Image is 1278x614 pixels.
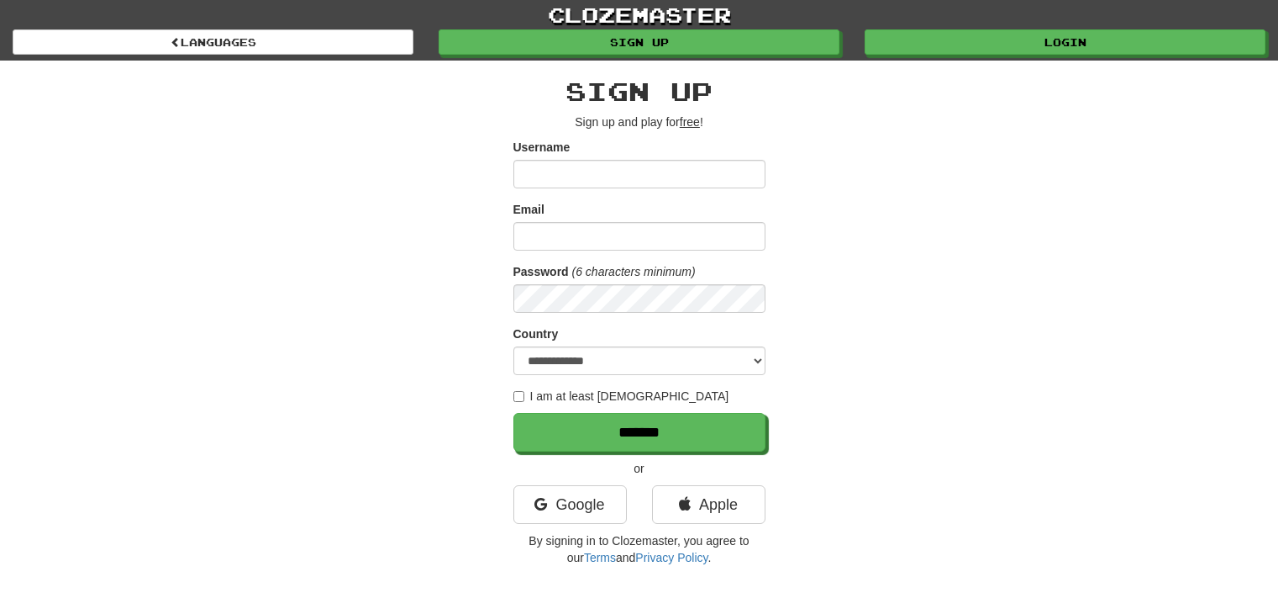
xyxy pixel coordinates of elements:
[865,29,1265,55] a: Login
[513,139,571,156] label: Username
[513,532,765,566] p: By signing in to Clozemaster, you agree to our and .
[513,460,765,477] p: or
[513,485,627,524] a: Google
[513,77,765,105] h2: Sign up
[439,29,839,55] a: Sign up
[513,388,729,405] label: I am at least [DEMOGRAPHIC_DATA]
[680,115,700,129] u: free
[513,201,544,218] label: Email
[513,391,524,402] input: I am at least [DEMOGRAPHIC_DATA]
[635,551,707,564] a: Privacy Policy
[652,485,765,524] a: Apple
[572,265,696,278] em: (6 characters minimum)
[13,29,413,55] a: Languages
[513,114,765,130] p: Sign up and play for !
[513,326,559,342] label: Country
[513,263,569,280] label: Password
[584,551,616,564] a: Terms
